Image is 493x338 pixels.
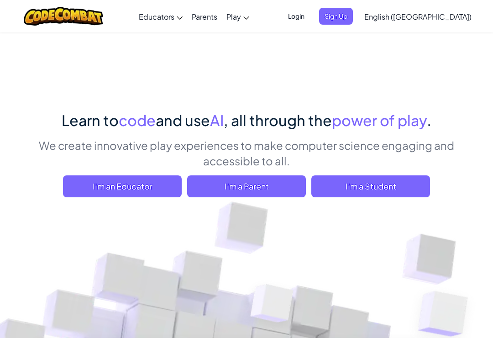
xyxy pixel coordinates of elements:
a: Parents [187,4,222,29]
button: Sign Up [319,8,353,25]
a: I'm a Parent [187,175,306,197]
img: CodeCombat logo [24,7,104,26]
span: . [427,111,431,129]
span: power of play [332,111,427,129]
button: I'm a Student [311,175,430,197]
span: and use [156,111,210,129]
span: Play [226,12,241,21]
span: code [119,111,156,129]
span: English ([GEOGRAPHIC_DATA]) [364,12,472,21]
span: Learn to [62,111,119,129]
button: Login [283,8,310,25]
span: , all through the [224,111,332,129]
a: Educators [134,4,187,29]
a: I'm an Educator [63,175,182,197]
span: AI [210,111,224,129]
p: We create innovative play experiences to make computer science engaging and accessible to all. [32,137,461,169]
a: Play [222,4,254,29]
span: Educators [139,12,174,21]
a: English ([GEOGRAPHIC_DATA]) [360,4,476,29]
